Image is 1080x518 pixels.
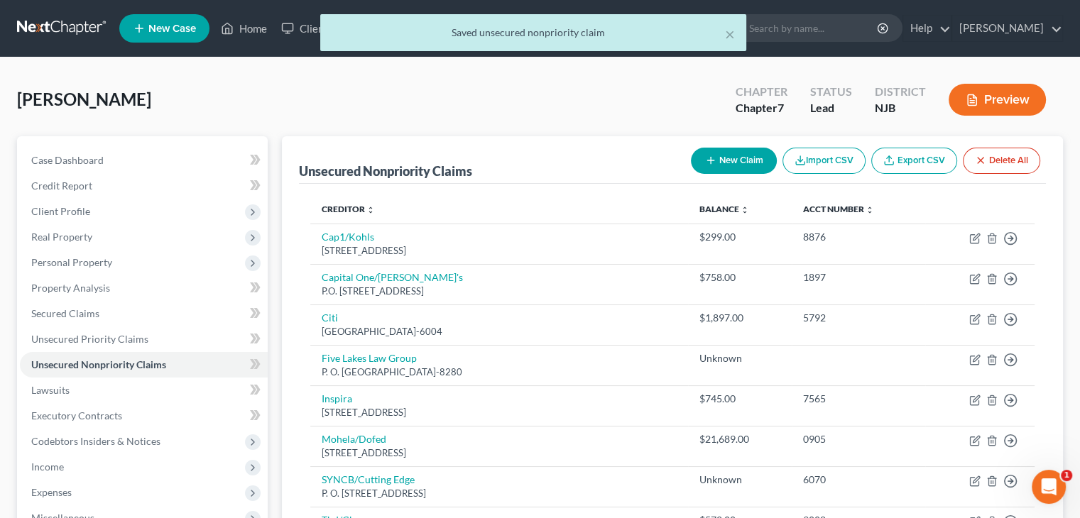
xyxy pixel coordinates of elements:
a: Five Lakes Law Group [322,352,417,364]
a: Citi [322,312,338,324]
a: Property Analysis [20,275,268,301]
i: unfold_more [866,206,874,214]
span: Property Analysis [31,282,110,294]
button: Import CSV [782,148,866,174]
a: Lawsuits [20,378,268,403]
div: Unknown [699,351,780,365]
div: [GEOGRAPHIC_DATA]-6004 [322,325,677,338]
span: Income [31,461,64,473]
div: [STREET_ADDRESS] [322,446,677,460]
span: Codebtors Insiders & Notices [31,435,160,447]
div: Lead [810,100,852,116]
div: Status [810,84,852,100]
a: Unsecured Nonpriority Claims [20,352,268,378]
div: [STREET_ADDRESS] [322,406,677,419]
div: P. O. [STREET_ADDRESS] [322,487,677,500]
div: Saved unsecured nonpriority claim [332,26,735,40]
div: $745.00 [699,392,780,406]
div: $299.00 [699,230,780,244]
button: New Claim [691,148,777,174]
div: $21,689.00 [699,432,780,446]
a: Executory Contracts [20,403,268,429]
a: Creditor unfold_more [322,204,375,214]
span: Unsecured Nonpriority Claims [31,358,166,370]
div: 1897 [803,270,914,285]
span: [PERSON_NAME] [17,89,151,109]
div: Chapter [736,84,787,100]
span: Credit Report [31,180,92,192]
button: × [725,26,735,43]
a: Unsecured Priority Claims [20,326,268,352]
span: Unsecured Priority Claims [31,333,148,345]
div: 7565 [803,392,914,406]
a: Cap1/Kohls [322,231,374,243]
div: 5792 [803,311,914,325]
div: P.O. [STREET_ADDRESS] [322,285,677,298]
span: Lawsuits [31,384,70,396]
div: District [875,84,926,100]
div: P. O. [GEOGRAPHIC_DATA]-8280 [322,365,677,379]
a: Mohela/Dofed [322,433,386,445]
div: 6070 [803,473,914,487]
span: Executory Contracts [31,409,122,421]
div: Unsecured Nonpriority Claims [299,162,472,180]
iframe: Intercom live chat [1032,470,1066,504]
a: Acct Number unfold_more [803,204,874,214]
button: Delete All [963,148,1040,174]
a: Capital One/[PERSON_NAME]'s [322,271,463,283]
a: Case Dashboard [20,148,268,173]
span: Client Profile [31,205,90,217]
span: Secured Claims [31,307,99,319]
span: Expenses [31,486,72,498]
div: $1,897.00 [699,311,780,325]
a: Inspira [322,392,352,404]
div: 0905 [803,432,914,446]
a: Export CSV [871,148,957,174]
a: SYNCB/Cutting Edge [322,473,415,485]
div: Unknown [699,473,780,487]
span: 7 [778,101,784,114]
span: 1 [1061,470,1072,481]
div: [STREET_ADDRESS] [322,244,677,258]
span: Real Property [31,231,92,243]
div: $758.00 [699,270,780,285]
a: Balance unfold_more [699,204,749,214]
a: Secured Claims [20,301,268,326]
button: Preview [949,84,1046,116]
span: Case Dashboard [31,154,104,166]
div: NJB [875,100,926,116]
div: 8876 [803,230,914,244]
div: Chapter [736,100,787,116]
i: unfold_more [741,206,749,214]
i: unfold_more [366,206,375,214]
a: Credit Report [20,173,268,199]
span: Personal Property [31,256,112,268]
